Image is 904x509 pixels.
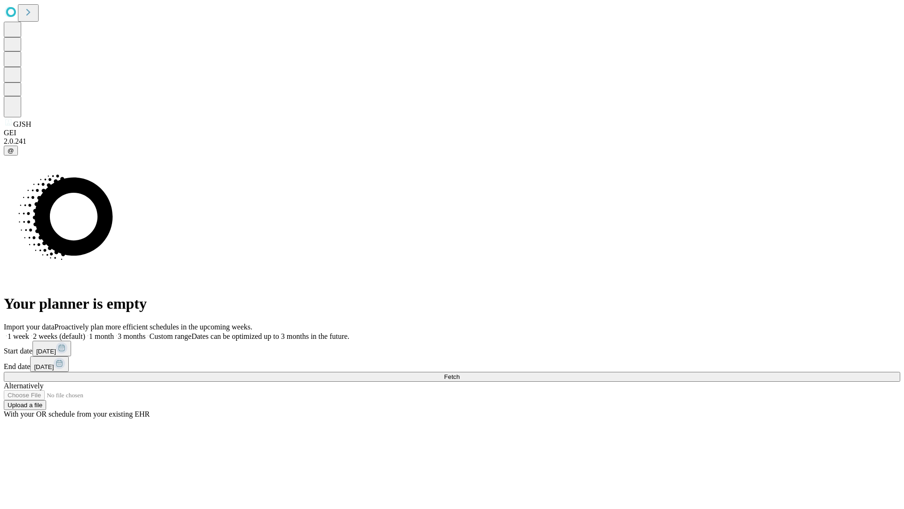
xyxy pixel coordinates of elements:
div: Start date [4,341,900,356]
span: Import your data [4,323,55,331]
span: [DATE] [36,348,56,355]
span: Dates can be optimized up to 3 months in the future. [192,332,349,340]
div: 2.0.241 [4,137,900,146]
span: Fetch [444,373,460,380]
div: End date [4,356,900,372]
button: [DATE] [32,341,71,356]
button: [DATE] [30,356,69,372]
span: 1 month [89,332,114,340]
span: GJSH [13,120,31,128]
span: Custom range [149,332,191,340]
div: GEI [4,129,900,137]
span: 2 weeks (default) [33,332,85,340]
span: 3 months [118,332,145,340]
span: 1 week [8,332,29,340]
h1: Your planner is empty [4,295,900,312]
button: @ [4,146,18,156]
span: Alternatively [4,382,43,390]
button: Upload a file [4,400,46,410]
span: @ [8,147,14,154]
span: Proactively plan more efficient schedules in the upcoming weeks. [55,323,252,331]
span: With your OR schedule from your existing EHR [4,410,150,418]
span: [DATE] [34,363,54,370]
button: Fetch [4,372,900,382]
